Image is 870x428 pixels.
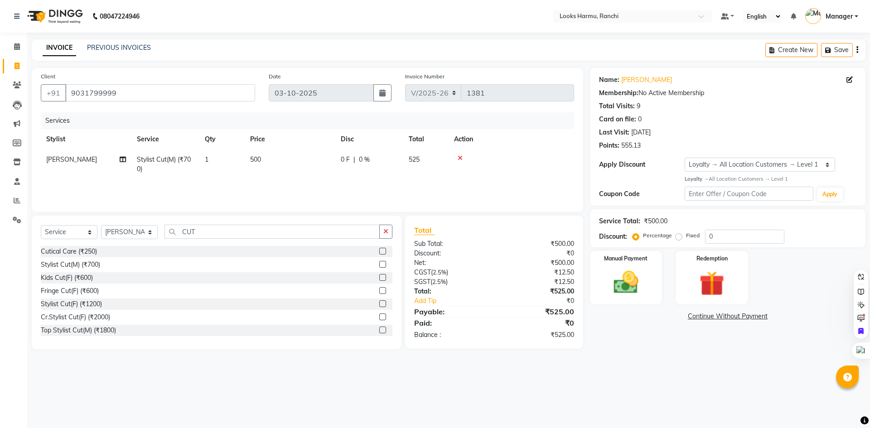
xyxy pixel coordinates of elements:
span: 500 [250,155,261,164]
div: ₹525.00 [494,306,580,317]
a: Continue Without Payment [592,312,864,321]
label: Percentage [643,231,672,240]
div: 0 [638,115,642,124]
div: Card on file: [599,115,636,124]
iframe: chat widget [832,392,861,419]
div: [DATE] [631,128,651,137]
th: Stylist [41,129,131,149]
div: Total: [407,287,494,296]
div: Service Total: [599,216,640,226]
div: ( ) [407,268,494,277]
th: Price [245,129,335,149]
th: Action [449,129,574,149]
span: Manager [826,12,853,21]
label: Fixed [686,231,700,240]
span: 0 % [359,155,370,164]
div: ₹500.00 [494,239,580,249]
div: ₹500.00 [494,258,580,268]
div: Last Visit: [599,128,629,137]
a: PREVIOUS INVOICES [87,43,151,52]
div: Stylist Cut(M) (₹700) [41,260,100,269]
img: _cash.svg [606,268,647,297]
div: Total Visits: [599,101,635,111]
div: Cutical Care (₹250) [41,247,97,256]
div: Kids Cut(F) (₹600) [41,273,93,283]
div: Coupon Code [599,189,685,199]
b: 08047224946 [100,4,140,29]
span: 525 [409,155,420,164]
div: Points: [599,141,619,150]
span: [PERSON_NAME] [46,155,97,164]
input: Search or Scan [164,225,380,239]
div: ₹12.50 [494,268,580,277]
img: _gift.svg [691,268,732,299]
span: 0 F [341,155,350,164]
span: 2.5% [433,269,446,276]
span: 2.5% [432,278,446,285]
img: logo [23,4,85,29]
span: | [353,155,355,164]
span: CGST [414,268,431,276]
div: Membership: [599,88,638,98]
th: Disc [335,129,403,149]
th: Total [403,129,449,149]
a: Add Tip [407,296,508,306]
th: Qty [199,129,245,149]
div: Cr.Stylist Cut(F) (₹2000) [41,313,110,322]
input: Search by Name/Mobile/Email/Code [65,84,255,101]
div: Discount: [407,249,494,258]
div: Fringe Cut(F) (₹600) [41,286,99,296]
img: Manager [805,8,821,24]
strong: Loyalty → [685,176,709,182]
div: ₹0 [508,296,580,306]
input: Enter Offer / Coupon Code [685,187,813,201]
div: No Active Membership [599,88,856,98]
span: SGST [414,278,430,286]
span: Total [414,226,435,235]
div: Sub Total: [407,239,494,249]
label: Invoice Number [405,72,445,81]
div: ₹500.00 [644,216,667,226]
button: Apply [817,188,843,201]
div: All Location Customers → Level 1 [685,175,856,183]
span: 1 [205,155,208,164]
div: Apply Discount [599,160,685,169]
button: Save [821,43,853,57]
th: Service [131,129,199,149]
div: Stylist Cut(F) (₹1200) [41,299,102,309]
div: Paid: [407,317,494,328]
label: Client [41,72,55,81]
div: Discount: [599,232,627,241]
div: Balance : [407,330,494,340]
button: Create New [765,43,817,57]
div: 555.13 [621,141,641,150]
div: Top Stylist Cut(M) (₹1800) [41,326,116,335]
div: ₹525.00 [494,330,580,340]
label: Date [269,72,281,81]
div: ₹0 [494,249,580,258]
div: ₹0 [494,317,580,328]
a: [PERSON_NAME] [621,75,672,85]
label: Manual Payment [604,255,648,263]
div: Payable: [407,306,494,317]
div: ₹12.50 [494,277,580,287]
div: 9 [637,101,640,111]
span: Stylist Cut(M) (₹700) [137,155,191,173]
label: Redemption [696,255,728,263]
a: INVOICE [43,40,76,56]
div: Name: [599,75,619,85]
div: ₹525.00 [494,287,580,296]
div: Services [42,112,581,129]
div: Net: [407,258,494,268]
div: ( ) [407,277,494,287]
button: +91 [41,84,66,101]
